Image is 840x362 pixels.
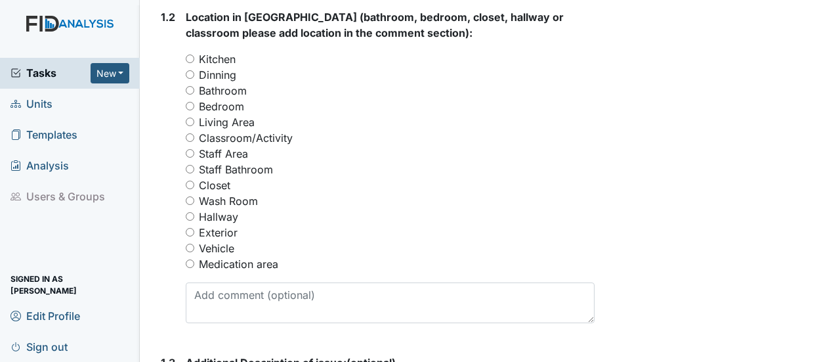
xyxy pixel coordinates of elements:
label: Vehicle [199,240,234,256]
input: Bedroom [186,102,194,110]
label: Hallway [199,209,238,225]
span: Edit Profile [10,305,80,326]
input: Staff Area [186,149,194,158]
label: Classroom/Activity [199,130,293,146]
label: Bedroom [199,99,244,114]
label: Dinning [199,67,236,83]
label: 1.2 [161,9,175,25]
button: New [91,63,130,83]
a: Tasks [10,65,91,81]
input: Classroom/Activity [186,133,194,142]
span: Signed in as [PERSON_NAME] [10,275,129,295]
input: Kitchen [186,55,194,63]
span: Sign out [10,336,68,357]
input: Dinning [186,70,194,79]
label: Closet [199,177,230,193]
input: Closet [186,181,194,189]
label: Medication area [199,256,278,272]
span: Analysis [10,156,69,176]
input: Vehicle [186,244,194,252]
label: Staff Bathroom [199,162,273,177]
input: Exterior [186,228,194,237]
label: Exterior [199,225,238,240]
label: Kitchen [199,51,236,67]
span: Templates [10,125,77,145]
input: Hallway [186,212,194,221]
input: Staff Bathroom [186,165,194,173]
input: Living Area [186,118,194,126]
input: Bathroom [186,86,194,95]
span: Units [10,94,52,114]
label: Wash Room [199,193,258,209]
span: Location in [GEOGRAPHIC_DATA] (bathroom, bedroom, closet, hallway or classroom please add locatio... [186,11,564,39]
input: Wash Room [186,196,194,205]
input: Medication area [186,260,194,268]
label: Living Area [199,114,255,130]
label: Bathroom [199,83,247,99]
label: Staff Area [199,146,248,162]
